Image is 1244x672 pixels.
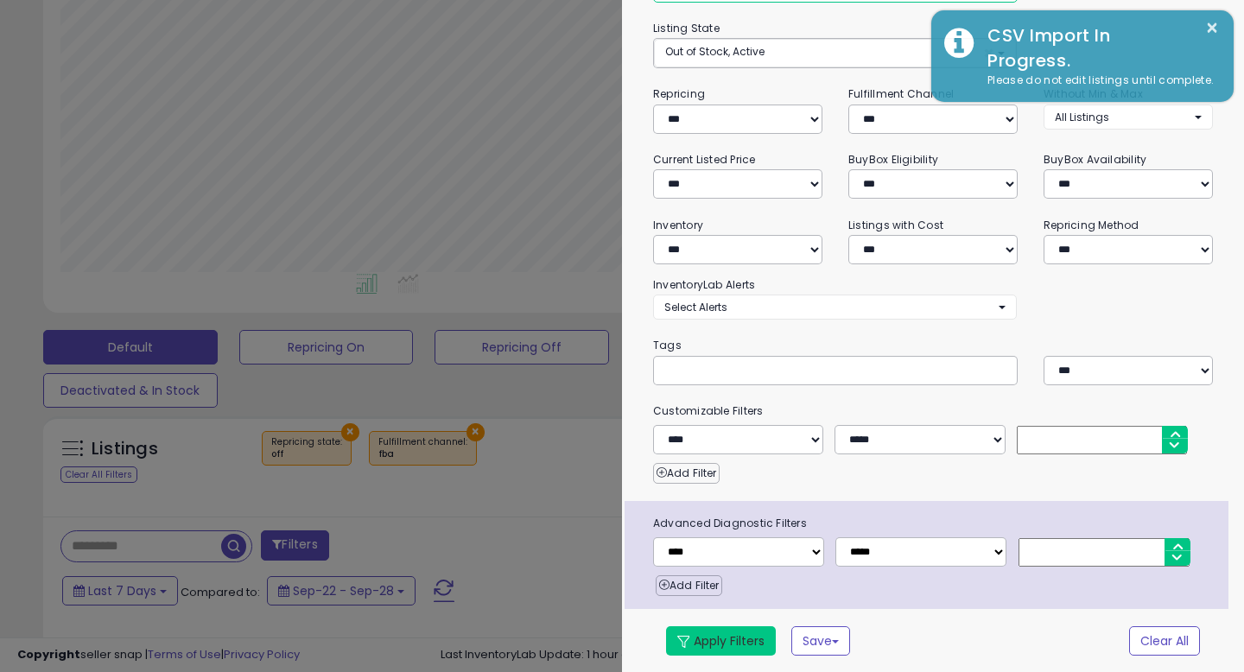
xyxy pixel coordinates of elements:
[791,626,850,656] button: Save
[974,23,1221,73] div: CSV Import In Progress.
[848,218,943,232] small: Listings with Cost
[1044,105,1213,130] button: All Listings
[653,463,720,484] button: Add Filter
[1044,152,1146,167] small: BuyBox Availability
[653,86,705,101] small: Repricing
[653,277,755,292] small: InventoryLab Alerts
[666,626,776,656] button: Apply Filters
[653,21,720,35] small: Listing State
[1044,218,1139,232] small: Repricing Method
[1205,17,1219,39] button: ×
[1055,110,1109,124] span: All Listings
[640,514,1228,533] span: Advanced Diagnostic Filters
[1129,626,1200,656] button: Clear All
[640,336,1226,355] small: Tags
[653,152,755,167] small: Current Listed Price
[640,402,1226,421] small: Customizable Filters
[653,218,703,232] small: Inventory
[848,152,938,167] small: BuyBox Eligibility
[665,44,765,59] span: Out of Stock, Active
[653,295,1017,320] button: Select Alerts
[656,575,722,596] button: Add Filter
[654,39,1016,67] button: Out of Stock, Active ×
[848,86,954,101] small: Fulfillment Channel
[664,300,727,314] span: Select Alerts
[974,73,1221,89] div: Please do not edit listings until complete.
